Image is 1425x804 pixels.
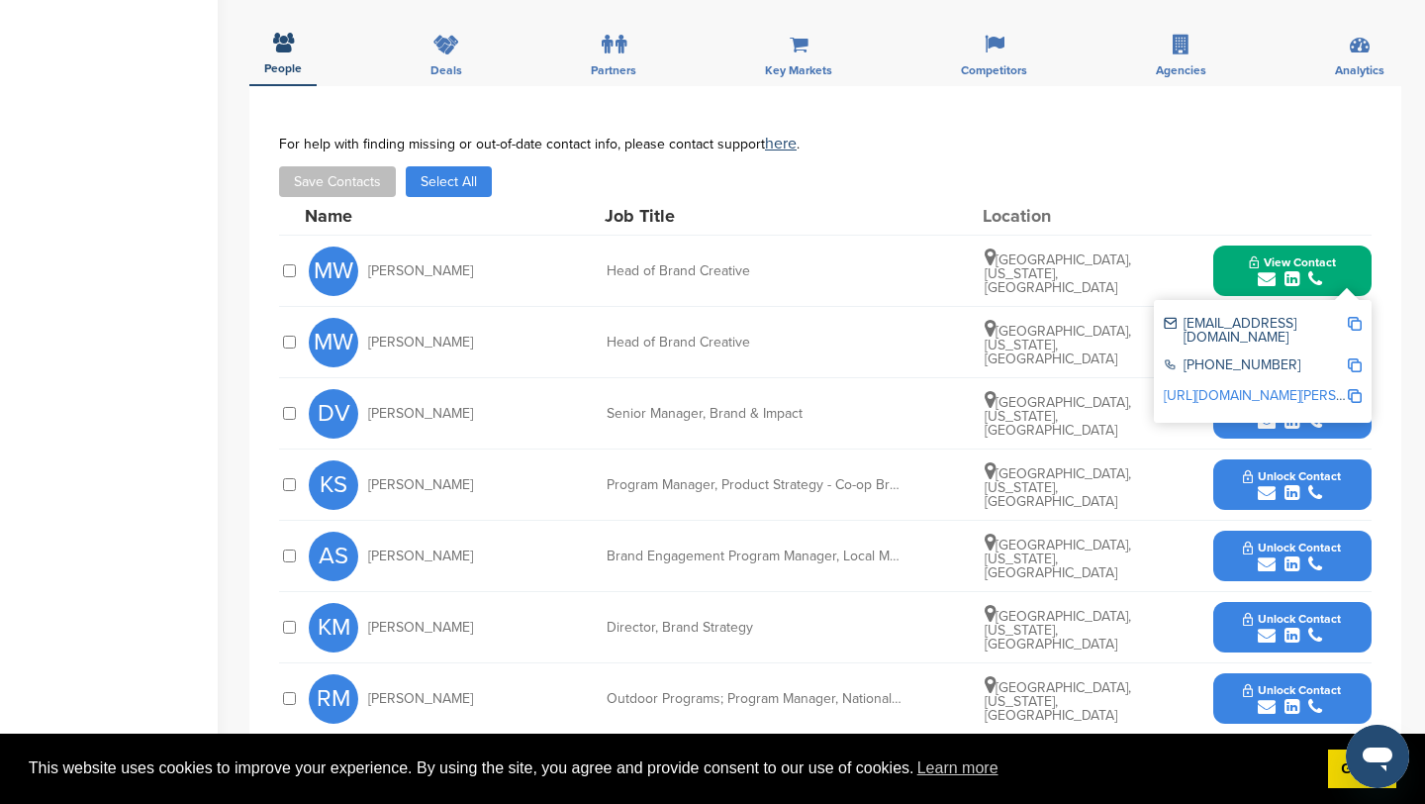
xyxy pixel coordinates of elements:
span: [PERSON_NAME] [368,692,473,706]
span: RM [309,674,358,724]
img: Copy [1348,358,1362,372]
div: Head of Brand Creative [607,264,903,278]
span: [GEOGRAPHIC_DATA], [US_STATE], [GEOGRAPHIC_DATA] [985,394,1131,439]
span: [GEOGRAPHIC_DATA], [US_STATE], [GEOGRAPHIC_DATA] [985,537,1131,581]
span: Competitors [961,64,1027,76]
span: Deals [430,64,462,76]
div: Head of Brand Creative [607,336,903,350]
div: [EMAIL_ADDRESS][DOMAIN_NAME] [1164,317,1347,345]
span: This website uses cookies to improve your experience. By using the site, you agree and provide co... [29,754,1312,783]
span: [GEOGRAPHIC_DATA], [US_STATE], [GEOGRAPHIC_DATA] [985,323,1131,367]
div: [PHONE_NUMBER] [1164,358,1347,375]
div: Program Manager, Product Strategy - Co-op Brands at REI [607,478,903,492]
span: MW [309,247,358,296]
span: KM [309,603,358,653]
span: Unlock Contact [1243,612,1341,626]
div: Location [983,207,1131,225]
button: Unlock Contact [1219,598,1365,657]
a: [URL][DOMAIN_NAME][PERSON_NAME] [1164,387,1405,404]
button: Unlock Contact [1219,455,1365,515]
span: People [264,62,302,74]
div: Senior Manager, Brand & Impact [607,407,903,421]
span: Unlock Contact [1243,541,1341,554]
span: [GEOGRAPHIC_DATA], [US_STATE], [GEOGRAPHIC_DATA] [985,465,1131,510]
span: [PERSON_NAME] [368,264,473,278]
div: Job Title [605,207,902,225]
a: here [765,134,797,153]
div: Outdoor Programs; Program Manager, National Events and Brand Activation [607,692,903,706]
span: View Contact [1249,255,1336,269]
div: Director, Brand Strategy [607,621,903,635]
span: [GEOGRAPHIC_DATA], [US_STATE], [GEOGRAPHIC_DATA] [985,679,1131,724]
span: [PERSON_NAME] [368,550,473,563]
span: Key Markets [765,64,832,76]
div: Brand Engagement Program Manager, Local Marketing [607,550,903,563]
button: Unlock Contact [1219,669,1365,729]
iframe: Button to launch messaging window [1346,725,1409,788]
button: Save Contacts [279,166,396,197]
span: Analytics [1335,64,1384,76]
span: Unlock Contact [1243,683,1341,697]
div: For help with finding missing or out-of-date contact info, please contact support . [279,136,1372,151]
img: Copy [1348,389,1362,403]
a: dismiss cookie message [1328,750,1396,789]
span: [PERSON_NAME] [368,407,473,421]
span: MW [309,318,358,367]
span: [PERSON_NAME] [368,621,473,635]
span: Unlock Contact [1243,469,1341,483]
span: [GEOGRAPHIC_DATA], [US_STATE], [GEOGRAPHIC_DATA] [985,251,1131,296]
div: Name [305,207,522,225]
span: [PERSON_NAME] [368,336,473,350]
span: [PERSON_NAME] [368,478,473,492]
span: AS [309,532,358,581]
button: Select All [406,166,492,197]
a: learn more about cookies [914,754,1001,783]
span: Partners [591,64,636,76]
span: [GEOGRAPHIC_DATA], [US_STATE], [GEOGRAPHIC_DATA] [985,608,1131,653]
button: Unlock Contact [1219,527,1365,586]
span: Agencies [1156,64,1206,76]
button: View Contact [1225,242,1360,301]
span: KS [309,460,358,510]
span: DV [309,389,358,439]
img: Copy [1348,317,1362,331]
